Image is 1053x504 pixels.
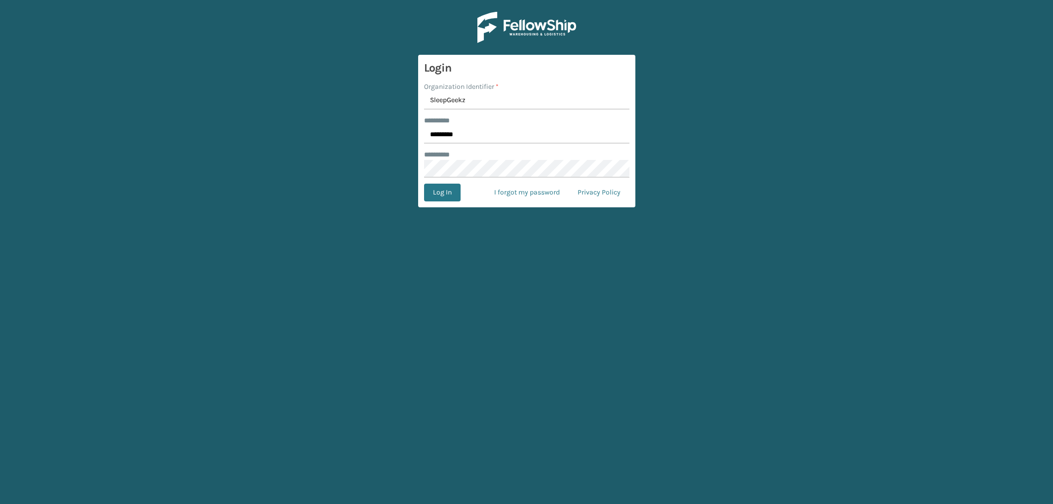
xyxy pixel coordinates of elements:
[424,184,461,201] button: Log In
[477,12,576,43] img: Logo
[569,184,629,201] a: Privacy Policy
[424,61,629,76] h3: Login
[424,81,499,92] label: Organization Identifier
[485,184,569,201] a: I forgot my password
